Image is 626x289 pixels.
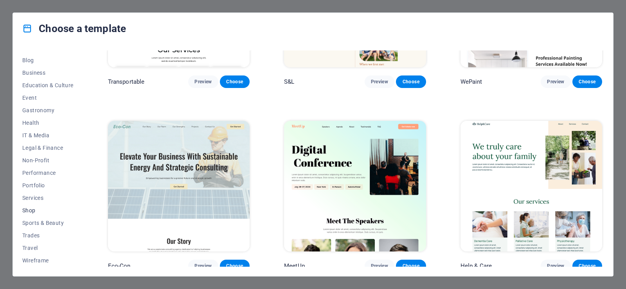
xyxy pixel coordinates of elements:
[22,232,74,239] span: Trades
[22,142,74,154] button: Legal & Finance
[579,79,596,85] span: Choose
[461,78,482,86] p: WePaint
[22,167,74,179] button: Performance
[22,79,74,92] button: Education & Culture
[22,195,74,201] span: Services
[402,263,419,269] span: Choose
[22,132,74,138] span: IT & Media
[284,78,294,86] p: S&L
[22,82,74,88] span: Education & Culture
[22,154,74,167] button: Non-Profit
[22,257,74,264] span: Wireframe
[22,204,74,217] button: Shop
[365,260,394,272] button: Preview
[22,145,74,151] span: Legal & Finance
[22,107,74,113] span: Gastronomy
[22,157,74,163] span: Non-Profit
[22,22,126,35] h4: Choose a template
[396,260,426,272] button: Choose
[22,179,74,192] button: Portfolio
[22,117,74,129] button: Health
[108,78,145,86] p: Transportable
[220,260,250,272] button: Choose
[541,260,570,272] button: Preview
[22,104,74,117] button: Gastronomy
[461,121,602,251] img: Help & Care
[22,207,74,214] span: Shop
[188,260,218,272] button: Preview
[365,75,394,88] button: Preview
[541,75,570,88] button: Preview
[22,129,74,142] button: IT & Media
[396,75,426,88] button: Choose
[188,75,218,88] button: Preview
[22,245,74,251] span: Travel
[22,229,74,242] button: Trades
[108,121,250,251] img: Eco-Con
[22,66,74,79] button: Business
[22,57,74,63] span: Blog
[22,170,74,176] span: Performance
[226,263,243,269] span: Choose
[461,262,492,270] p: Help & Care
[22,95,74,101] span: Event
[572,75,602,88] button: Choose
[579,263,596,269] span: Choose
[194,263,212,269] span: Preview
[22,92,74,104] button: Event
[371,263,388,269] span: Preview
[22,192,74,204] button: Services
[22,120,74,126] span: Health
[22,182,74,188] span: Portfolio
[547,263,564,269] span: Preview
[284,121,426,251] img: MeetUp
[108,262,131,270] p: Eco-Con
[371,79,388,85] span: Preview
[22,54,74,66] button: Blog
[194,79,212,85] span: Preview
[284,262,305,270] p: MeetUp
[22,254,74,267] button: Wireframe
[226,79,243,85] span: Choose
[22,217,74,229] button: Sports & Beauty
[220,75,250,88] button: Choose
[547,79,564,85] span: Preview
[22,70,74,76] span: Business
[22,220,74,226] span: Sports & Beauty
[22,242,74,254] button: Travel
[572,260,602,272] button: Choose
[402,79,419,85] span: Choose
